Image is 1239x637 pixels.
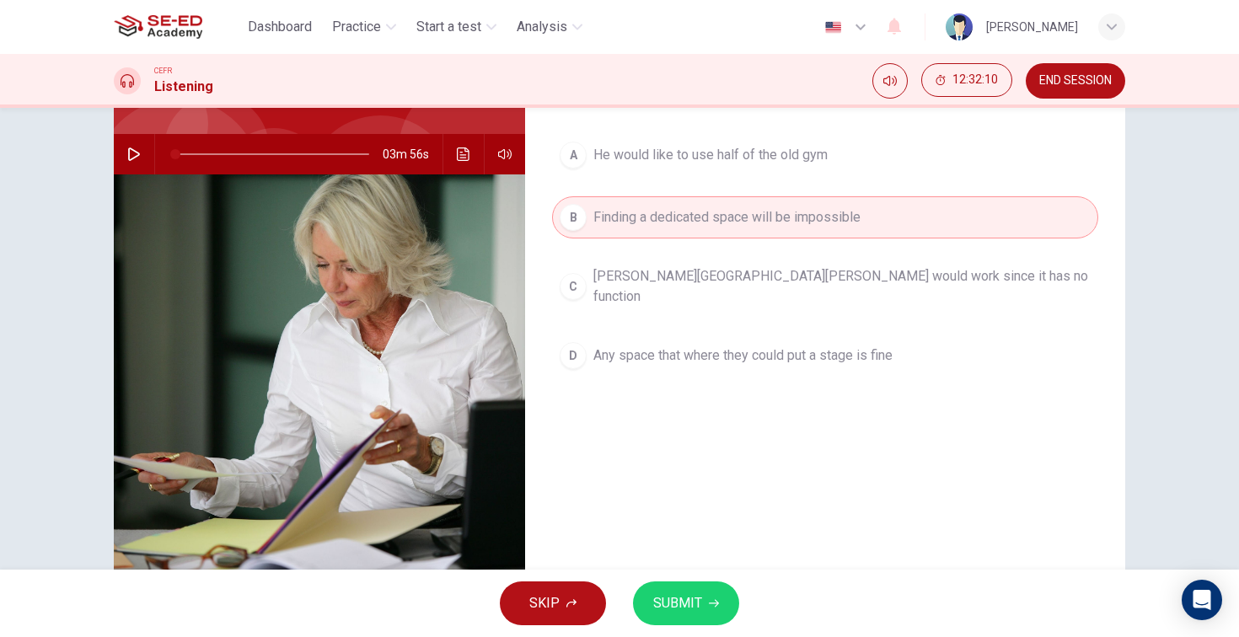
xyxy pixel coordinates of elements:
[154,77,213,97] h1: Listening
[114,10,202,44] img: SE-ED Academy logo
[593,266,1091,307] span: [PERSON_NAME][GEOGRAPHIC_DATA][PERSON_NAME] would work since it has no function
[383,134,442,174] span: 03m 56s
[1039,74,1112,88] span: END SESSION
[823,21,844,34] img: en
[410,12,503,42] button: Start a test
[593,345,893,366] span: Any space that where they could put a stage is fine
[529,591,560,615] span: SKIP
[114,174,525,585] img: Student and Dean Conversation
[325,12,403,42] button: Practice
[500,581,606,625] button: SKIP
[416,17,481,37] span: Start a test
[872,63,908,99] div: Mute
[510,12,589,42] button: Analysis
[552,196,1098,238] button: BFinding a dedicated space will be impossible
[154,65,172,77] span: CEFR
[560,204,587,231] div: B
[552,335,1098,377] button: DAny space that where they could put a stage is fine
[946,13,973,40] img: Profile picture
[633,581,739,625] button: SUBMIT
[552,134,1098,176] button: AHe would like to use half of the old gym
[921,63,1012,97] button: 12:32:10
[248,17,312,37] span: Dashboard
[653,591,702,615] span: SUBMIT
[986,17,1078,37] div: [PERSON_NAME]
[1026,63,1125,99] button: END SESSION
[517,17,567,37] span: Analysis
[952,73,998,87] span: 12:32:10
[593,145,828,165] span: He would like to use half of the old gym
[921,63,1012,99] div: Hide
[560,142,587,169] div: A
[560,273,587,300] div: C
[1182,580,1222,620] div: Open Intercom Messenger
[332,17,381,37] span: Practice
[114,10,241,44] a: SE-ED Academy logo
[450,134,477,174] button: Click to see the audio transcription
[560,342,587,369] div: D
[241,12,319,42] button: Dashboard
[593,207,861,227] span: Finding a dedicated space will be impossible
[552,259,1098,314] button: C[PERSON_NAME][GEOGRAPHIC_DATA][PERSON_NAME] would work since it has no function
